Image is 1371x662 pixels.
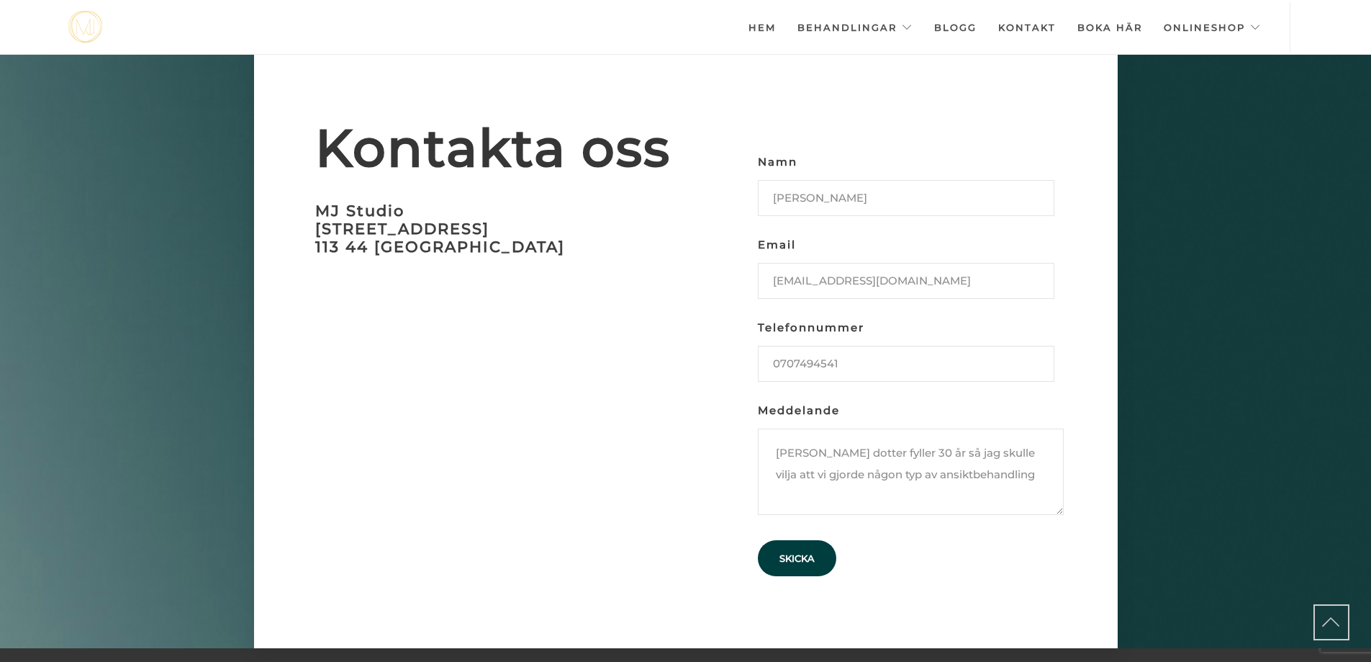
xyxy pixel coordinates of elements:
label: Meddelande [758,400,1064,529]
input: Telefonnummer [758,346,1054,382]
textarea: Meddelande [758,429,1064,515]
a: Behandlingar [797,2,913,53]
label: Email [758,234,1054,313]
a: Onlineshop [1164,2,1261,53]
label: Namn [758,151,1054,231]
span: Kontakta oss [315,122,686,173]
input: Skicka [758,540,836,576]
a: Blogg [934,2,977,53]
a: Boka här [1077,2,1142,53]
a: Kontakt [998,2,1056,53]
h3: MJ Studio [STREET_ADDRESS] 113 44 [GEOGRAPHIC_DATA] [315,202,686,256]
form: Kontaktformulär [758,151,1128,576]
label: Telefonnummer [758,317,1054,396]
a: Hem [748,2,776,53]
input: Namn [758,180,1054,216]
img: mjstudio [68,11,102,43]
input: Email [758,263,1054,299]
a: mjstudio mjstudio mjstudio [68,11,102,43]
